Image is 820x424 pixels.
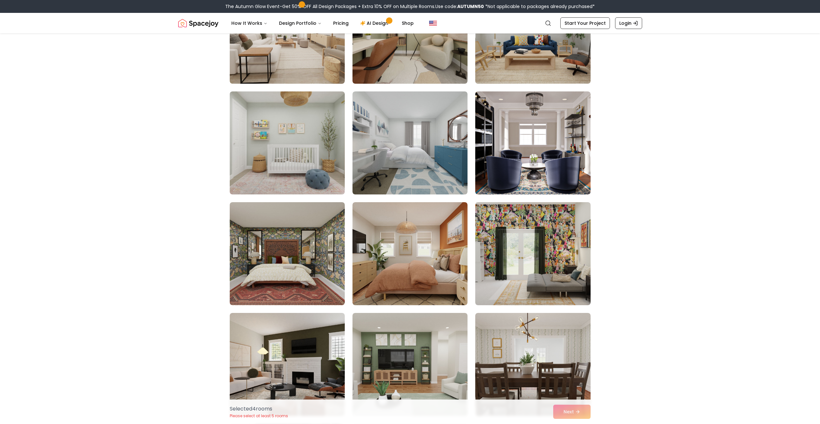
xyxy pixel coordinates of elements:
span: Use code: [435,3,484,10]
b: AUTUMN50 [457,3,484,10]
nav: Global [178,13,642,33]
span: *Not applicable to packages already purchased* [484,3,595,10]
a: Start Your Project [560,17,610,29]
div: The Autumn Glow Event-Get 50% OFF All Design Packages + Extra 10% OFF on Multiple Rooms. [225,3,595,10]
a: Pricing [328,17,354,30]
a: Spacejoy [178,17,218,30]
img: Room room-77 [352,313,468,416]
img: Room room-70 [230,91,345,194]
p: Please select at least 5 rooms [230,413,288,419]
img: Room room-71 [352,91,468,194]
a: Shop [397,17,419,30]
img: Spacejoy Logo [178,17,218,30]
nav: Main [226,17,419,30]
img: Room room-76 [230,313,345,416]
img: United States [429,19,437,27]
a: AI Design [355,17,395,30]
p: Selected 4 room s [230,405,288,413]
img: Room room-78 [475,313,590,416]
img: Room room-75 [475,202,590,305]
img: Room room-73 [230,202,345,305]
a: Login [615,17,642,29]
button: Design Portfolio [274,17,327,30]
img: Room room-72 [475,91,590,194]
button: How It Works [226,17,273,30]
img: Room room-74 [352,202,468,305]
